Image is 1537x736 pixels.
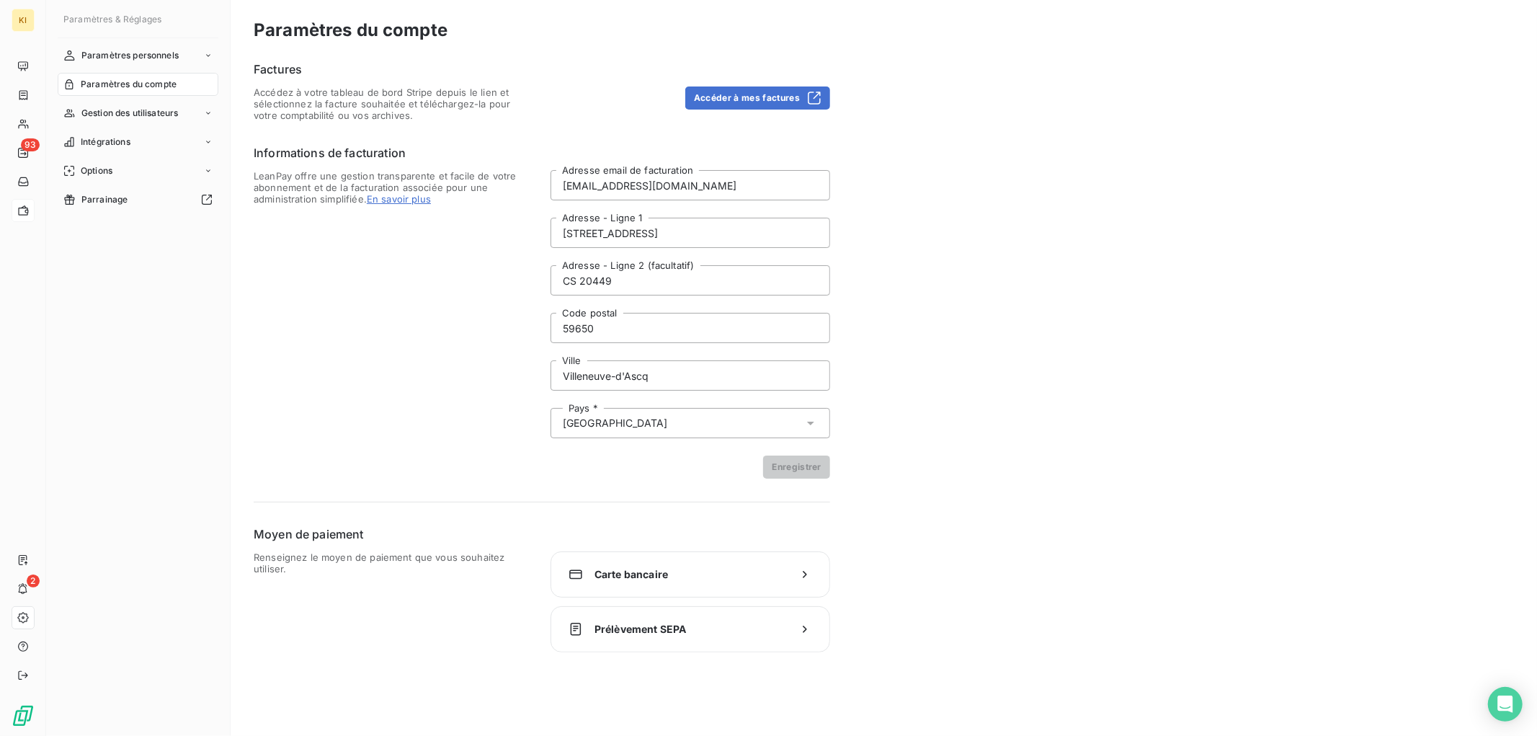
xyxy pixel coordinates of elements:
[551,313,830,343] input: placeholder
[594,622,786,637] span: Prélèvement SEPA
[81,78,177,91] span: Paramètres du compte
[81,164,112,177] span: Options
[367,193,431,205] span: En savoir plus
[254,526,830,543] h6: Moyen de paiement
[594,567,786,582] span: Carte bancaire
[12,704,35,727] img: Logo LeanPay
[254,61,830,78] h6: Factures
[763,456,830,479] button: Enregistrer
[254,551,533,652] span: Renseignez le moyen de paiement que vous souhaitez utiliser.
[81,49,179,62] span: Paramètres personnels
[58,73,218,96] a: Paramètres du compte
[81,107,179,120] span: Gestion des utilisateurs
[563,416,668,430] span: [GEOGRAPHIC_DATA]
[254,144,830,161] h6: Informations de facturation
[254,17,1514,43] h3: Paramètres du compte
[58,188,218,211] a: Parrainage
[551,218,830,248] input: placeholder
[685,87,830,110] button: Accéder à mes factures
[551,265,830,296] input: placeholder
[81,136,130,148] span: Intégrations
[254,170,533,479] span: LeanPay offre une gestion transparente et facile de votre abonnement et de la facturation associé...
[1488,687,1523,722] div: Open Intercom Messenger
[12,9,35,32] div: KI
[27,575,40,588] span: 2
[63,14,161,25] span: Paramètres & Réglages
[21,138,40,151] span: 93
[551,170,830,200] input: placeholder
[81,193,128,206] span: Parrainage
[254,87,533,121] span: Accédez à votre tableau de bord Stripe depuis le lien et sélectionnez la facture souhaitée et tél...
[551,360,830,391] input: placeholder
